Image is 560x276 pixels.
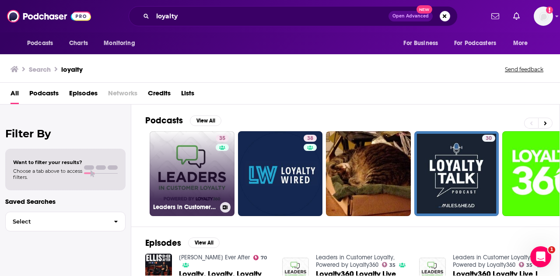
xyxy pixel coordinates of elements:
a: 38 [238,131,323,216]
span: Logged in as rpearson [534,7,553,26]
a: 35 [519,262,533,267]
span: Podcasts [27,37,53,49]
span: 30 [486,134,492,143]
input: Search podcasts, credits, & more... [153,9,388,23]
span: 35 [219,134,225,143]
a: EpisodesView All [145,238,220,248]
span: 38 [307,134,313,143]
h3: loyalty [61,65,83,73]
span: Networks [108,86,137,104]
button: Show profile menu [534,7,553,26]
button: open menu [21,35,64,52]
a: Ellis Ever After [179,254,250,261]
span: Want to filter your results? [13,159,82,165]
a: Charts [63,35,93,52]
span: Choose a tab above to access filters. [13,168,82,180]
div: Search podcasts, credits, & more... [129,6,458,26]
iframe: Intercom live chat [530,246,551,267]
span: 1 [548,246,555,253]
span: 35 [526,263,532,267]
a: 35Leaders in Customer Loyalty, Powered by Loyalty360 [150,131,234,216]
a: Show notifications dropdown [510,9,523,24]
a: Podcasts [29,86,59,104]
button: open menu [98,35,146,52]
a: Leaders in Customer Loyalty, Powered by Loyalty360 [453,254,532,269]
button: Open AdvancedNew [388,11,433,21]
h2: Podcasts [145,115,183,126]
a: Episodes [69,86,98,104]
button: open menu [448,35,509,52]
h2: Filter By [5,127,126,140]
a: Show notifications dropdown [488,9,503,24]
a: 35 [382,262,396,267]
button: View All [190,115,221,126]
img: User Profile [534,7,553,26]
button: View All [188,238,220,248]
h3: Search [29,65,51,73]
h3: Leaders in Customer Loyalty, Powered by Loyalty360 [153,203,217,211]
a: 35 [216,135,229,142]
a: Credits [148,86,171,104]
button: open menu [397,35,449,52]
span: Monitoring [104,37,135,49]
a: 30 [414,131,499,216]
span: For Podcasters [454,37,496,49]
a: 38 [304,135,317,142]
p: Saved Searches [5,197,126,206]
span: New [416,5,432,14]
h2: Episodes [145,238,181,248]
svg: Add a profile image [546,7,553,14]
span: Select [6,219,107,224]
a: Lists [181,86,194,104]
a: Leaders in Customer Loyalty, Powered by Loyalty360 [316,254,395,269]
a: All [10,86,19,104]
button: open menu [507,35,539,52]
img: Podchaser - Follow, Share and Rate Podcasts [7,8,91,24]
span: Open Advanced [392,14,429,18]
span: 35 [389,263,395,267]
a: PodcastsView All [145,115,221,126]
span: Charts [69,37,88,49]
span: For Business [403,37,438,49]
a: 30 [482,135,495,142]
span: 70 [261,256,267,260]
a: 70 [253,255,267,260]
button: Send feedback [502,66,546,73]
span: More [513,37,528,49]
button: Select [5,212,126,231]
